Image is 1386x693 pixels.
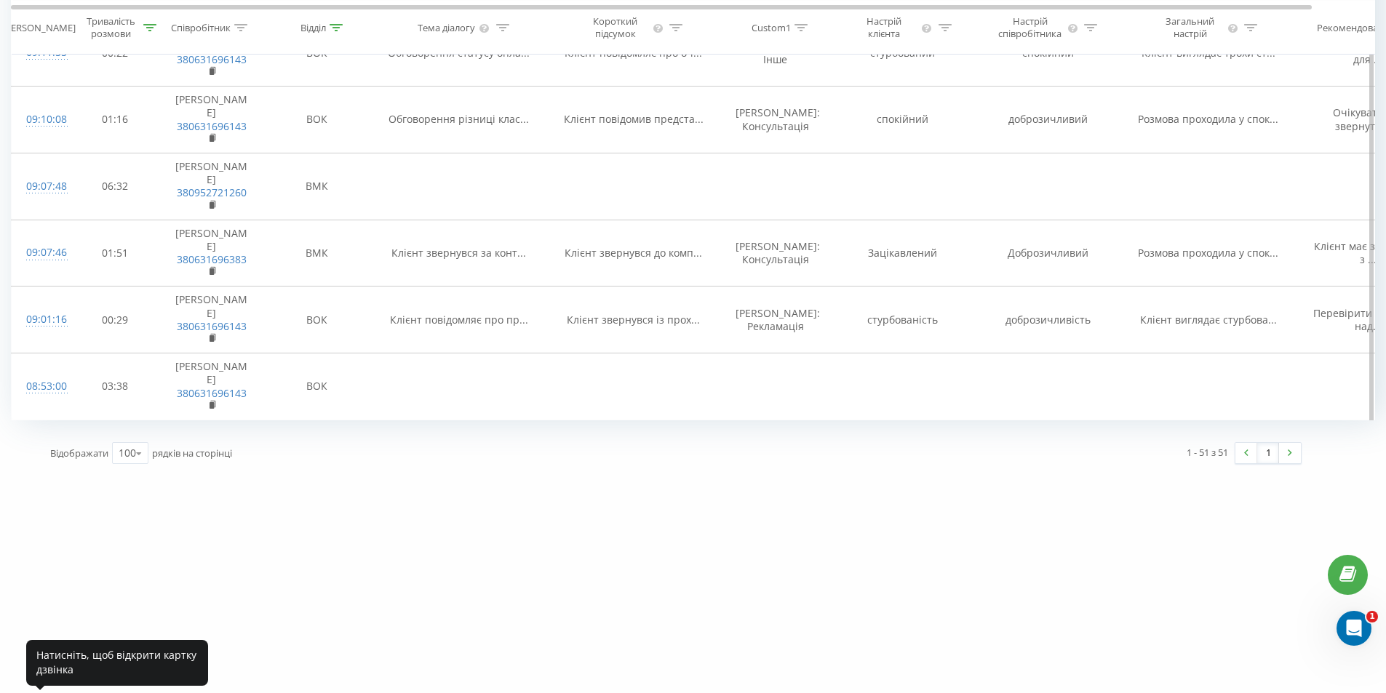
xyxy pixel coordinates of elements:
td: стурбованість [830,287,976,353]
td: [PERSON_NAME] [161,87,263,153]
span: Клієнт повідомив предста... [564,112,704,126]
div: Тривалість розмови [82,15,140,40]
span: Клієнт звернувся за конт... [391,246,526,260]
span: Клієнт виглядає стурбова... [1140,313,1277,327]
span: Розмова проходила у спок... [1138,246,1278,260]
div: 09:07:46 [26,239,55,267]
td: [PERSON_NAME] [161,287,263,353]
td: [PERSON_NAME] [161,220,263,287]
a: 380631696383 [177,252,247,266]
td: [PERSON_NAME]: Рекламація [721,287,830,353]
td: ВОК [263,353,372,420]
span: Клієнт повідомляє про оч... [565,46,702,60]
div: Настрій співробітника [995,15,1065,40]
td: 01:51 [70,220,161,287]
td: ВМК [263,220,372,287]
div: 08:53:00 [26,372,55,401]
span: рядків на сторінці [152,446,232,460]
span: Обговорення статусу опла... [388,46,530,60]
span: Клієнт повідомляє про пр... [390,313,528,327]
div: Настрій клієнта [850,15,917,40]
td: [PERSON_NAME] [161,353,263,420]
a: 380631696143 [177,386,247,400]
td: 01:16 [70,87,161,153]
div: Короткий підсумок [581,15,650,40]
td: 06:32 [70,153,161,220]
td: [PERSON_NAME]: Консультація [721,87,830,153]
td: ВОК [263,87,372,153]
a: 1 [1257,443,1279,463]
div: 09:10:08 [26,105,55,134]
span: 1 [1366,611,1378,622]
div: Співробітник [171,21,231,33]
div: 1 - 51 з 51 [1187,445,1228,460]
td: 03:38 [70,353,161,420]
span: Розмова проходила у спок... [1138,112,1278,126]
div: Custom1 [752,21,791,33]
div: 09:07:48 [26,172,55,201]
iframe: Intercom live chat [1337,611,1371,646]
span: Відображати [50,446,108,460]
td: Доброзичливий [976,220,1121,287]
div: Відділ [300,21,326,33]
div: Тема діалогу [418,21,475,33]
div: 09:01:16 [26,305,55,334]
td: доброзичливий [976,87,1121,153]
div: [PERSON_NAME] [2,21,76,33]
a: 380631696143 [177,319,247,333]
td: доброзичливість [976,287,1121,353]
td: Зацікавлений [830,220,976,287]
td: ВОК [263,287,372,353]
span: Обговорення різниці клас... [389,112,529,126]
div: Натисніть, щоб відкрити картку дзвінка [26,640,208,686]
td: [PERSON_NAME]: Консультація [721,220,830,287]
td: [PERSON_NAME] [161,153,263,220]
div: 100 [119,446,136,460]
td: 00:29 [70,287,161,353]
span: Клієнт виглядає трохи ст... [1142,46,1275,60]
span: Клієнт звернувся до комп... [565,246,702,260]
td: спокійний [830,87,976,153]
a: 380952721260 [177,185,247,199]
a: 380631696143 [177,119,247,133]
td: ВМК [263,153,372,220]
div: Загальний настрій [1155,15,1225,40]
span: Клієнт звернувся із прох... [567,313,700,327]
a: 380631696143 [177,52,247,66]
